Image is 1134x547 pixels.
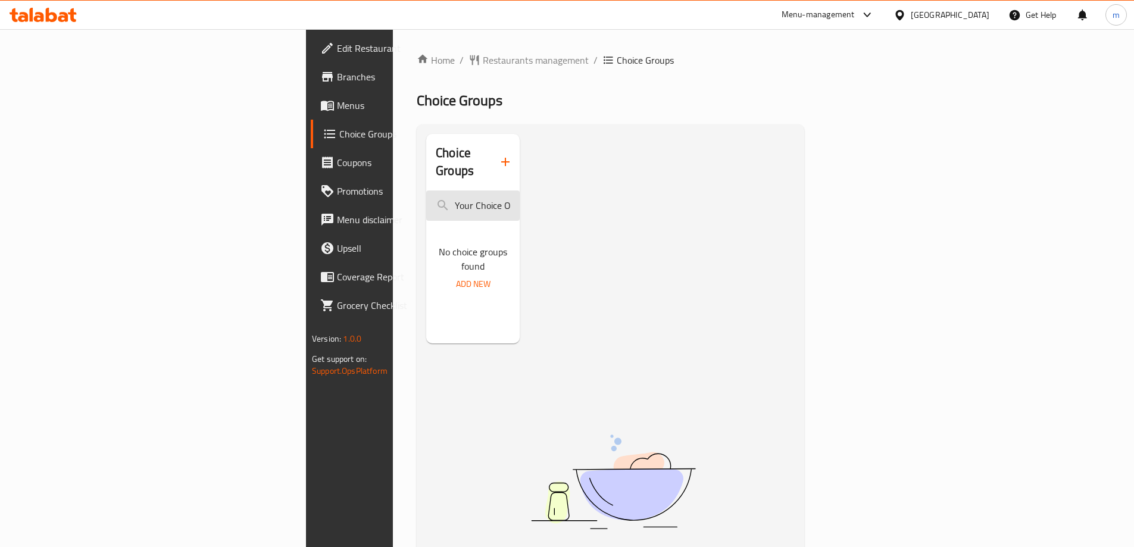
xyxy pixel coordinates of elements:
[311,34,495,62] a: Edit Restaurant
[311,91,495,120] a: Menus
[311,177,495,205] a: Promotions
[451,273,495,295] button: Add New
[782,8,855,22] div: Menu-management
[312,331,341,346] span: Version:
[337,184,486,198] span: Promotions
[911,8,989,21] div: [GEOGRAPHIC_DATA]
[312,363,388,379] a: Support.OpsPlatform
[337,298,486,312] span: Grocery Checklist
[1113,8,1120,21] span: m
[426,190,520,221] input: search
[483,53,589,67] span: Restaurants management
[456,277,491,292] span: Add New
[337,212,486,227] span: Menu disclaimer
[311,205,495,234] a: Menu disclaimer
[311,62,495,91] a: Branches
[311,148,495,177] a: Coupons
[311,120,495,148] a: Choice Groups
[311,291,495,320] a: Grocery Checklist
[617,53,674,67] span: Choice Groups
[311,262,495,291] a: Coverage Report
[312,351,367,367] span: Get support on:
[593,53,598,67] li: /
[468,53,589,67] a: Restaurants management
[337,98,486,112] span: Menus
[337,70,486,84] span: Branches
[311,234,495,262] a: Upsell
[339,127,486,141] span: Choice Groups
[337,41,486,55] span: Edit Restaurant
[417,53,804,67] nav: breadcrumb
[343,331,361,346] span: 1.0.0
[337,155,486,170] span: Coupons
[337,241,486,255] span: Upsell
[337,270,486,284] span: Coverage Report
